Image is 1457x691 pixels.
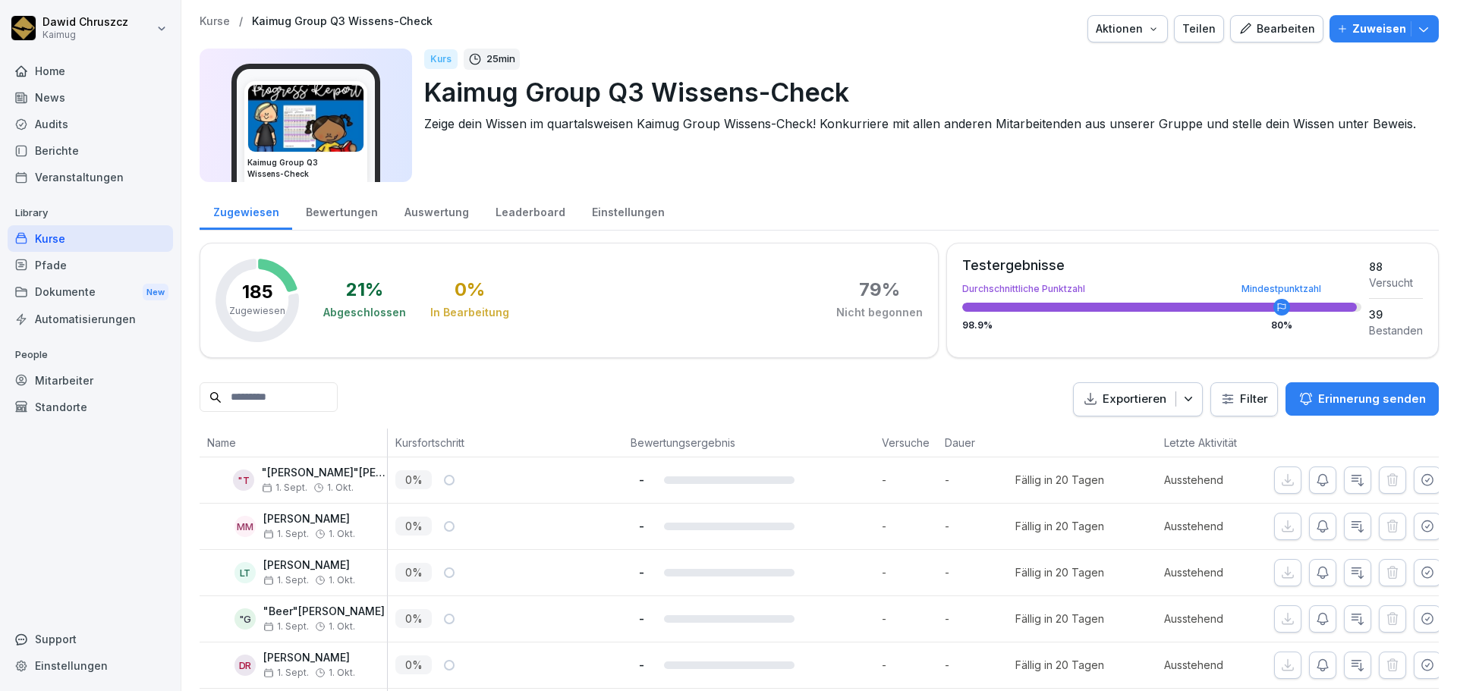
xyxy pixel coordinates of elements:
p: Ausstehend [1164,564,1274,580]
div: MM [234,516,256,537]
p: Zugewiesen [229,304,285,318]
div: Fällig in 20 Tagen [1015,472,1104,488]
p: - [882,657,937,673]
p: Versuche [882,435,930,451]
p: Erinnerung senden [1318,391,1426,407]
div: Abgeschlossen [323,305,406,320]
p: Kursfortschritt [395,435,615,451]
p: - [631,658,652,672]
p: - [882,518,937,534]
p: "[PERSON_NAME]"[PERSON_NAME] [262,466,387,479]
p: People [8,343,173,367]
div: Fällig in 20 Tagen [1015,657,1104,673]
p: - [945,611,1015,627]
span: 1. Sept. [263,529,309,539]
p: [PERSON_NAME] [263,652,355,664]
span: 1. Sept. [262,482,307,493]
span: 1. Sept. [263,621,309,632]
div: 79 % [859,281,900,299]
div: "T [233,470,254,491]
p: Dauer [945,435,1008,451]
button: Zuweisen [1330,15,1439,42]
p: Zeige dein Wissen im quartalsweisen Kaimug Group Wissens-Check! Konkurriere mit allen anderen Mit... [424,115,1427,133]
div: DR [234,655,256,676]
p: 25 min [486,52,515,67]
p: - [882,472,937,488]
button: Erinnerung senden [1285,382,1439,416]
div: Filter [1220,391,1268,407]
div: Support [8,626,173,652]
p: - [882,611,937,627]
p: [PERSON_NAME] [263,513,355,526]
p: Kaimug [42,30,128,40]
div: Testergebnisse [962,259,1361,272]
p: Bewertungsergebnis [631,435,867,451]
div: Standorte [8,394,173,420]
div: Mitarbeiter [8,367,173,394]
div: Teilen [1182,20,1216,37]
div: Zugewiesen [200,191,292,230]
p: 185 [242,283,273,301]
div: Automatisierungen [8,306,173,332]
div: Kurse [8,225,173,252]
h3: Kaimug Group Q3 Wissens-Check [247,157,364,180]
span: 1. Okt. [329,621,355,632]
div: Bearbeiten [1238,20,1315,37]
div: 0 % [455,281,485,299]
span: 1. Okt. [329,667,355,678]
p: - [945,518,1015,534]
p: - [631,519,652,533]
p: Ausstehend [1164,472,1274,488]
p: / [239,15,243,28]
div: 98.9 % [962,321,1361,330]
a: Einstellungen [8,652,173,679]
div: Dokumente [8,278,173,306]
a: Audits [8,111,173,137]
div: 88 [1369,259,1423,275]
button: Teilen [1174,15,1224,42]
a: Veranstaltungen [8,164,173,190]
div: Fällig in 20 Tagen [1015,611,1104,627]
img: e5wlzal6fzyyu8pkl39fd17k.png [248,85,363,152]
a: News [8,84,173,111]
div: 39 [1369,306,1423,322]
div: 80 % [1271,321,1292,330]
p: Exportieren [1103,391,1166,408]
a: Leaderboard [482,191,578,230]
p: - [945,657,1015,673]
p: Letzte Aktivität [1164,435,1267,451]
p: - [945,564,1015,580]
p: Ausstehend [1164,611,1274,627]
div: Auswertung [391,191,482,230]
div: Mindestpunktzahl [1241,284,1321,294]
p: "Beer"[PERSON_NAME] [263,605,385,618]
p: - [882,564,937,580]
p: 0 % [395,655,432,674]
p: Kaimug Group Q3 Wissens-Check [424,73,1427,112]
div: Nicht begonnen [836,305,923,320]
p: 0 % [395,517,432,536]
span: 1. Okt. [329,575,355,586]
div: New [143,284,168,301]
button: Filter [1211,383,1277,416]
a: Pfade [8,252,173,278]
a: Einstellungen [578,191,678,230]
p: - [631,473,652,487]
div: Fällig in 20 Tagen [1015,518,1104,534]
p: Ausstehend [1164,518,1274,534]
a: Kurse [200,15,230,28]
p: - [631,611,652,626]
a: Kaimug Group Q3 Wissens-Check [252,15,433,28]
a: Bewertungen [292,191,391,230]
p: Ausstehend [1164,657,1274,673]
a: Berichte [8,137,173,164]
